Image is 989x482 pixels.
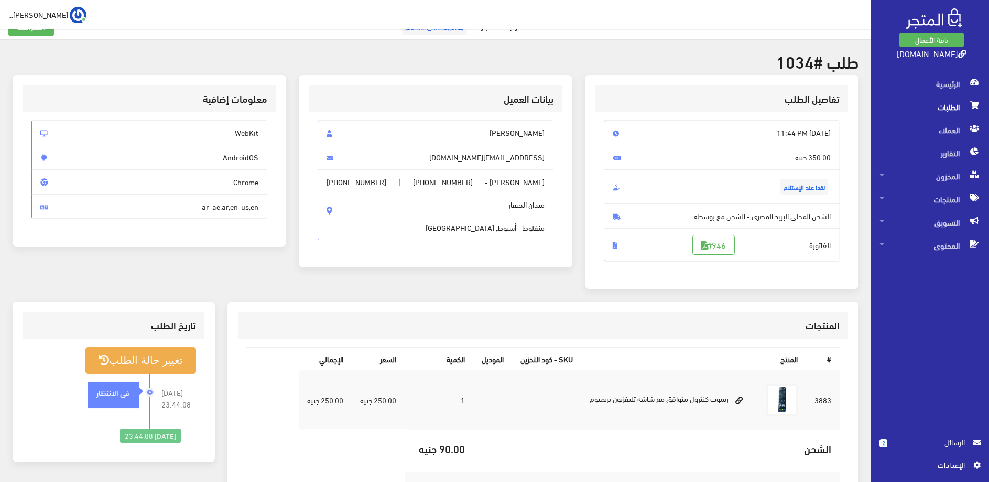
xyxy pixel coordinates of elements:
[13,410,52,450] iframe: Drift Widget Chat Controller
[473,348,512,370] th: الموديل
[120,429,181,443] div: [DATE] 23:44:08
[879,142,981,165] span: التقارير
[327,176,386,188] span: [PHONE_NUMBER]
[888,459,964,470] span: اﻹعدادات
[604,94,840,104] h3: تفاصيل الطلب
[806,348,840,370] th: #
[85,347,195,374] button: تغيير حالة الطلب
[405,348,473,370] th: الكمية
[871,95,989,119] a: الطلبات
[604,228,840,262] span: الفاتورة
[871,234,989,257] a: المحتوى
[413,176,473,188] span: [PHONE_NUMBER]
[70,7,86,24] img: ...
[692,235,735,255] a: #946
[161,387,196,410] span: [DATE] 23:44:08
[879,439,887,447] span: 2
[879,234,981,257] span: المحتوى
[604,145,840,170] span: 350.00 جنيه
[318,94,553,104] h3: بيانات العميل
[871,165,989,188] a: المخزون
[405,371,473,430] td: 1
[318,145,553,170] span: [EMAIL_ADDRESS][DOMAIN_NAME]
[31,169,267,195] span: Chrome
[352,371,405,430] td: 250.00 جنيه
[871,72,989,95] a: الرئيسية
[604,203,840,229] span: الشحن المحلي البريد المصري - الشحن مع بوسطه
[8,8,68,21] span: [PERSON_NAME]...
[426,188,545,233] span: ميدان الجيفار منفلوط - أسيوط, [GEOGRAPHIC_DATA]
[318,169,553,240] span: [PERSON_NAME] - |
[246,320,840,330] h3: المنتجات
[581,371,758,430] td: ريموت كنترول متوافق مع شاشة تليفزيون بريميوم
[879,188,981,211] span: المنتجات
[871,119,989,142] a: العملاء
[806,371,840,430] td: 3883
[31,194,267,219] span: ar-ae,ar,en-us,en
[399,15,517,34] a: رابط متجرك:[URL][DOMAIN_NAME]
[299,371,352,430] td: 250.00 جنيه
[318,120,553,145] span: [PERSON_NAME]
[879,72,981,95] span: الرئيسية
[871,188,989,211] a: المنتجات
[31,320,195,330] h3: تاريخ الطلب
[879,165,981,188] span: المخزون
[899,33,964,47] a: باقة الأعمال
[879,459,981,476] a: اﻹعدادات
[879,211,981,234] span: التسويق
[906,8,962,29] img: .
[352,348,405,370] th: السعر
[604,120,840,145] span: [DATE] 11:44 PM
[482,443,831,454] h5: الشحن
[512,348,581,370] th: SKU - كود التخزين
[879,119,981,142] span: العملاء
[780,179,828,195] span: نقدا عند الإستلام
[31,94,267,104] h3: معلومات إضافية
[31,145,267,170] span: AndroidOS
[31,120,267,145] span: WebKit
[879,95,981,119] span: الطلبات
[413,443,465,454] h5: 90.00 جنيه
[897,46,966,61] a: [DOMAIN_NAME]
[8,6,86,23] a: ... [PERSON_NAME]...
[13,52,858,70] h2: طلب #1034
[871,142,989,165] a: التقارير
[96,387,130,398] strong: في الانتظار
[299,348,352,370] th: اﻹجمالي
[581,348,806,370] th: المنتج
[879,436,981,459] a: 2 الرسائل
[896,436,965,448] span: الرسائل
